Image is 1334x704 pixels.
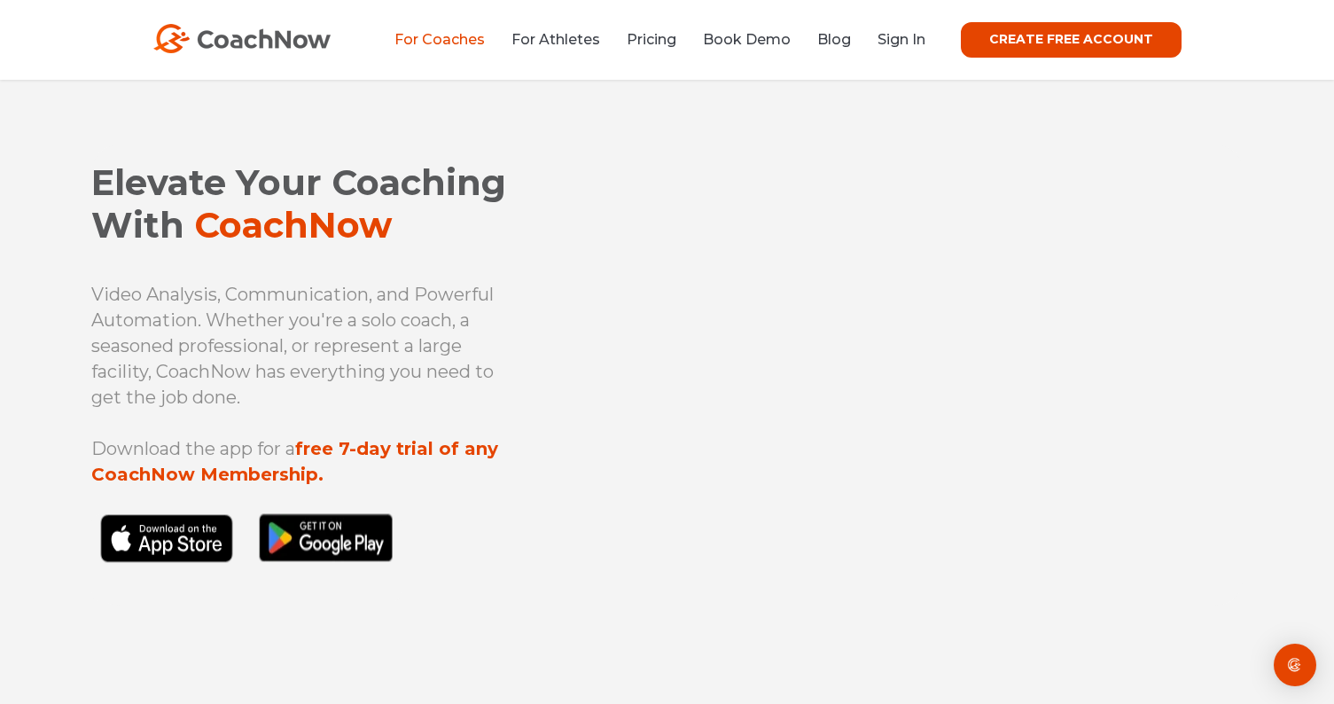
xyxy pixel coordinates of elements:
a: Sign In [878,31,925,48]
a: Blog [817,31,851,48]
img: Black Download CoachNow on the App Store Button [91,513,402,602]
p: Video Analysis, Communication, and Powerful Automation. Whether you're a solo coach, a seasoned p... [91,282,527,411]
div: Open Intercom Messenger [1274,644,1316,686]
p: Download the app for a [91,436,527,488]
iframe: YouTube video player [598,187,1244,556]
img: CoachNow Logo [153,24,331,53]
strong: free 7-day trial of any CoachNow Membership. [91,438,498,485]
a: Pricing [627,31,676,48]
a: For Athletes [511,31,600,48]
a: CREATE FREE ACCOUNT [961,22,1182,58]
a: For Coaches [394,31,485,48]
a: Book Demo [703,31,791,48]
